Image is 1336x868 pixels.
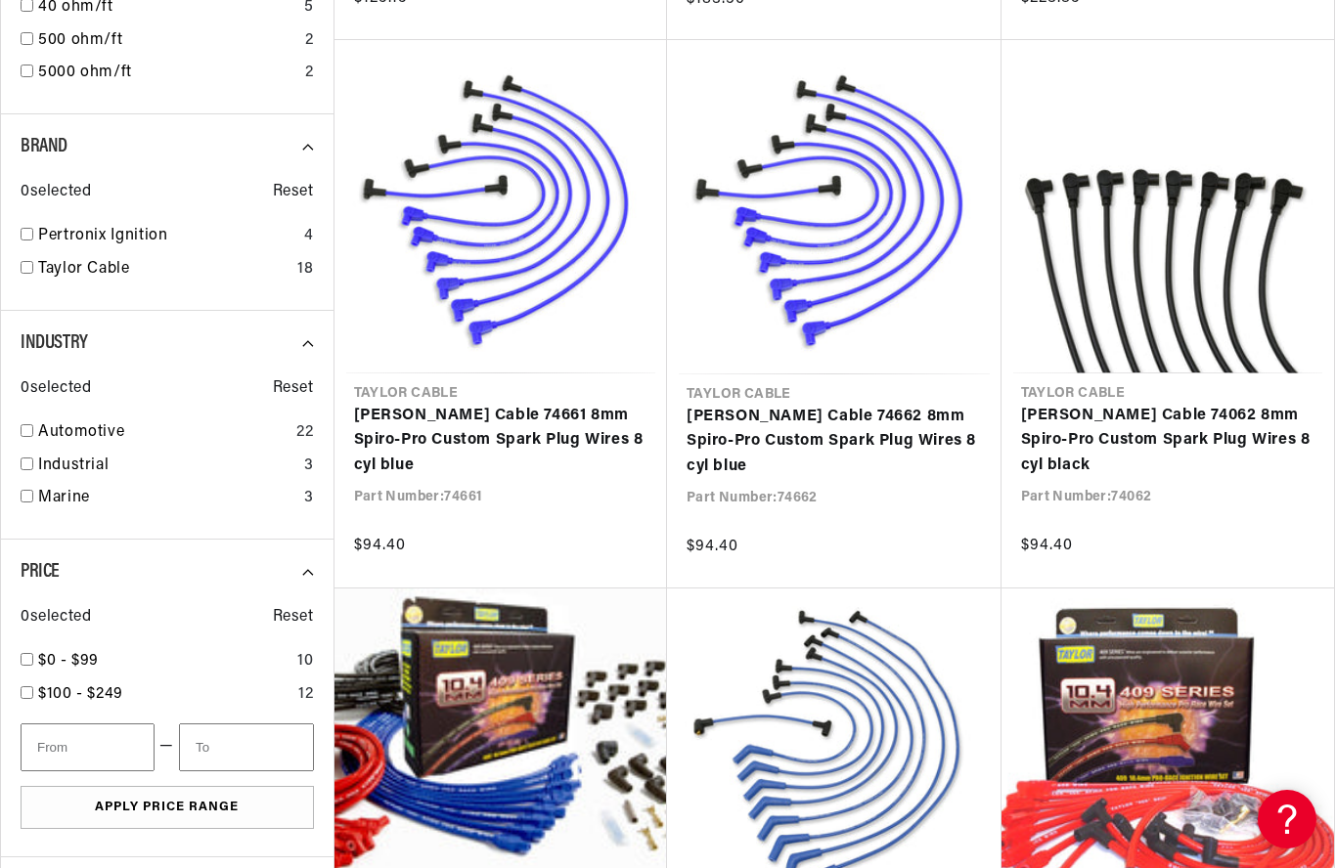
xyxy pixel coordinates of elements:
[305,61,314,86] div: 2
[1021,404,1315,479] a: [PERSON_NAME] Cable 74062 8mm Spiro-Pro Custom Spark Plug Wires 8 cyl black
[159,734,174,759] span: —
[38,686,123,702] span: $100 - $249
[297,257,313,282] div: 18
[298,682,313,708] div: 12
[179,723,313,771] input: To
[38,61,297,86] a: 5000 ohm/ft
[296,420,313,446] div: 22
[21,137,67,156] span: Brand
[21,786,314,830] button: Apply Price Range
[273,180,314,205] span: Reset
[38,420,289,446] a: Automotive
[304,224,314,249] div: 4
[21,605,91,630] span: 0 selected
[21,333,88,353] span: Industry
[38,454,296,479] a: Industrial
[21,723,155,771] input: From
[305,28,314,54] div: 2
[273,376,314,402] span: Reset
[304,454,314,479] div: 3
[297,649,313,674] div: 10
[687,405,982,480] a: [PERSON_NAME] Cable 74662 8mm Spiro-Pro Custom Spark Plug Wires 8 cyl blue
[38,224,296,249] a: Pertronix Ignition
[304,486,314,511] div: 3
[38,653,99,669] span: $0 - $99
[21,562,60,582] span: Price
[354,404,648,479] a: [PERSON_NAME] Cable 74661 8mm Spiro-Pro Custom Spark Plug Wires 8 cyl blue
[38,28,297,54] a: 500 ohm/ft
[38,257,289,282] a: Taylor Cable
[21,180,91,205] span: 0 selected
[273,605,314,630] span: Reset
[21,376,91,402] span: 0 selected
[38,486,296,511] a: Marine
